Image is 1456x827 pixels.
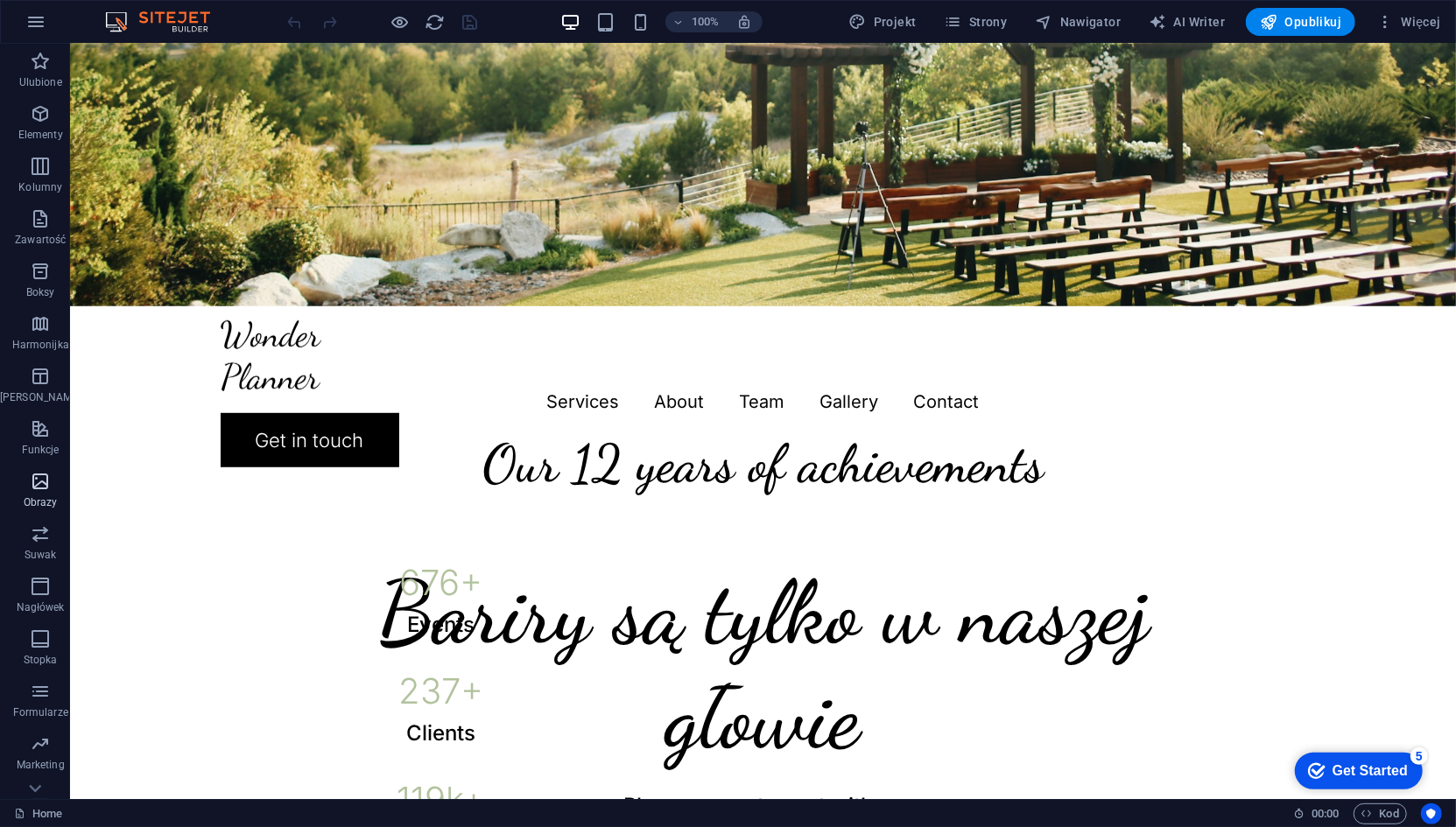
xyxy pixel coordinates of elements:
button: 100% [665,11,728,32]
p: Funkcje [22,443,60,457]
button: Opublikuj [1246,8,1355,36]
p: Marketing [17,758,65,772]
p: Harmonijka [12,338,69,352]
p: Elementy [18,128,63,142]
div: Get Started 5 items remaining, 0% complete [14,9,142,46]
p: Ulubione [19,75,62,89]
button: reload [425,11,446,32]
span: Strony [945,13,1008,31]
span: Kod [1361,803,1399,824]
img: Editor Logo [101,11,232,32]
button: Projekt [841,8,923,36]
button: Kod [1354,803,1407,824]
div: Projekt (Ctrl+Alt+Y) [841,8,923,36]
p: Zawartość [15,233,66,247]
span: 00 00 [1312,803,1339,824]
div: Get Started [52,19,127,35]
button: Usercentrics [1421,803,1442,824]
p: Obrazy [24,495,58,509]
p: Boksy [26,285,55,299]
span: Więcej [1376,13,1441,31]
p: Suwak [25,548,57,562]
span: : [1324,807,1326,820]
p: Kolumny [18,180,62,194]
h6: Czas sesji [1293,803,1340,824]
span: AI Writer [1149,13,1225,31]
button: Więcej [1369,8,1448,36]
div: 5 [130,4,147,21]
button: Kliknij tutaj, aby wyjść z trybu podglądu i kontynuować edycję [390,11,411,32]
h6: 100% [692,11,720,32]
button: AI Writer [1142,8,1232,36]
button: Nawigator [1028,8,1128,36]
span: Opublikuj [1260,13,1341,31]
a: Kliknij, aby anulować zaznaczenie. Kliknij dwukrotnie, aby otworzyć Strony [14,803,62,824]
i: Po zmianie rozmiaru automatycznie dostosowuje poziom powiększenia do wybranego urządzenia. [737,14,753,30]
p: Nagłówek [17,600,65,614]
button: Strony [938,8,1015,36]
span: Nawigator [1035,13,1121,31]
p: Stopka [24,653,58,667]
p: Formularze [13,705,68,719]
span: Projekt [848,13,916,31]
i: Przeładuj stronę [426,12,446,32]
